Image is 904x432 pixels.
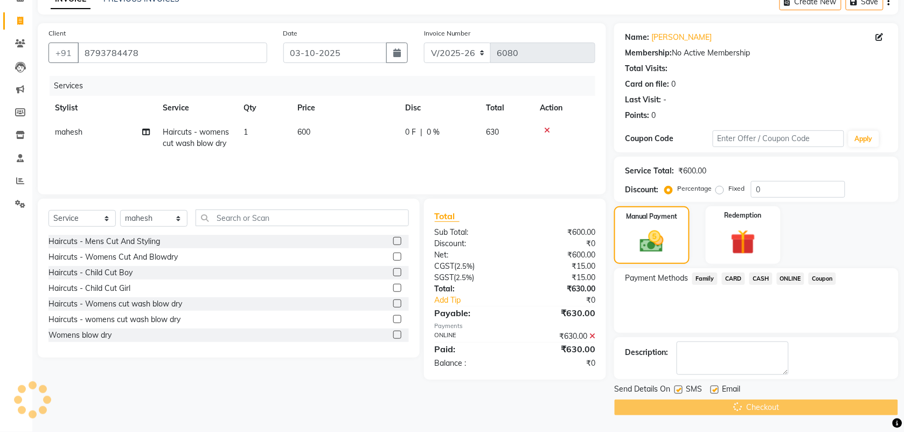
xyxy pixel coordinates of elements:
span: mahesh [55,127,82,137]
div: - [663,94,666,106]
span: ONLINE [777,273,805,285]
div: Net: [427,249,515,261]
div: ₹630.00 [515,343,603,356]
div: ₹630.00 [515,306,603,319]
div: Payable: [427,306,515,319]
th: Price [291,96,399,120]
div: Membership: [625,47,672,59]
div: ₹630.00 [515,283,603,295]
span: Coupon [809,273,836,285]
input: Search or Scan [196,210,409,226]
div: Description: [625,347,668,358]
label: Manual Payment [626,212,678,221]
a: [PERSON_NAME] [651,32,712,43]
div: ₹600.00 [515,227,603,238]
span: Family [692,273,718,285]
div: Haircuts - Child Cut Girl [48,283,130,294]
span: Send Details On [614,384,670,397]
span: SMS [686,384,702,397]
div: No Active Membership [625,47,888,59]
span: | [420,127,422,138]
th: Action [533,96,595,120]
div: Total Visits: [625,63,667,74]
div: Payments [435,322,596,331]
th: Disc [399,96,479,120]
div: 0 [651,110,656,121]
div: ₹15.00 [515,272,603,283]
div: 0 [671,79,676,90]
label: Percentage [677,184,712,193]
span: 600 [297,127,310,137]
div: ₹600.00 [515,249,603,261]
div: ₹630.00 [515,331,603,342]
div: Discount: [427,238,515,249]
div: Services [50,76,603,96]
div: Total: [427,283,515,295]
div: Discount: [625,184,658,196]
th: Stylist [48,96,156,120]
div: Haircuts - womens cut wash blow dry [48,314,180,325]
span: Haircuts - womens cut wash blow dry [163,127,229,148]
span: Email [722,384,740,397]
div: Womens blow dry [48,330,112,341]
div: Haircuts - Womens Cut And Blowdry [48,252,178,263]
div: Haircuts - Mens Cut And Styling [48,236,160,247]
span: 2.5% [456,273,472,282]
button: +91 [48,43,79,63]
th: Service [156,96,237,120]
span: SGST [435,273,454,282]
span: 2.5% [457,262,473,270]
label: Fixed [728,184,745,193]
th: Total [479,96,533,120]
span: 630 [486,127,499,137]
div: ₹15.00 [515,261,603,272]
span: 1 [244,127,248,137]
div: ₹0 [530,295,603,306]
label: Client [48,29,66,38]
div: ₹600.00 [678,165,706,177]
a: Add Tip [427,295,530,306]
div: ONLINE [427,331,515,342]
div: ( ) [427,261,515,272]
div: Balance : [427,358,515,369]
div: Haircuts - Child Cut Boy [48,267,133,278]
div: ₹0 [515,358,603,369]
div: ₹0 [515,238,603,249]
div: Last Visit: [625,94,661,106]
div: Sub Total: [427,227,515,238]
div: ( ) [427,272,515,283]
img: _gift.svg [723,227,763,257]
span: 0 % [427,127,440,138]
span: 0 F [405,127,416,138]
label: Invoice Number [424,29,471,38]
th: Qty [237,96,291,120]
span: CGST [435,261,455,271]
div: Service Total: [625,165,674,177]
span: Payment Methods [625,273,688,284]
div: Name: [625,32,649,43]
div: Coupon Code [625,133,713,144]
label: Date [283,29,298,38]
input: Enter Offer / Coupon Code [713,130,844,147]
div: Paid: [427,343,515,356]
img: _cash.svg [632,228,671,255]
span: Total [435,211,460,222]
span: CASH [749,273,773,285]
div: Card on file: [625,79,669,90]
label: Redemption [725,211,762,220]
span: CARD [722,273,745,285]
button: Apply [849,131,879,147]
div: Points: [625,110,649,121]
input: Search by Name/Mobile/Email/Code [78,43,267,63]
div: Haircuts - Womens cut wash blow dry [48,298,182,310]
